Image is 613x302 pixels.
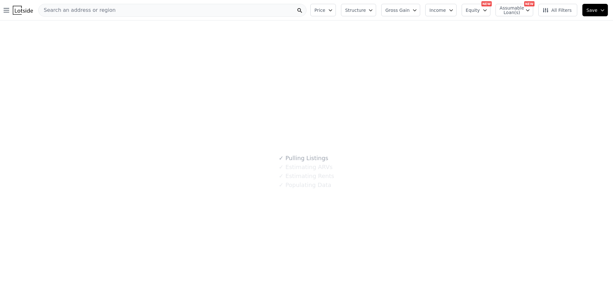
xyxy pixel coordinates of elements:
span: ✓ [279,182,284,188]
span: Structure [345,7,366,13]
span: ✓ [279,155,284,161]
span: All Filters [542,7,572,13]
span: ✓ [279,173,284,179]
div: Estimating ARVs [279,163,332,172]
div: Pulling Listings [279,154,328,163]
div: Estimating Rents [279,172,334,181]
img: Lotside [13,6,33,15]
div: Populating Data [279,181,331,190]
span: Equity [466,7,480,13]
span: ✓ [279,164,284,170]
button: Income [425,4,457,16]
span: Search an address or region [39,6,116,14]
div: NEW [524,1,534,6]
button: Assumable Loan(s) [496,4,533,16]
span: Income [429,7,446,13]
button: Structure [341,4,376,16]
button: All Filters [538,4,577,16]
span: Save [587,7,597,13]
button: Save [582,4,608,16]
button: Gross Gain [381,4,420,16]
span: Assumable Loan(s) [500,6,520,15]
span: Gross Gain [385,7,410,13]
div: NEW [481,1,492,6]
span: Price [314,7,325,13]
button: Equity [462,4,490,16]
button: Price [310,4,336,16]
